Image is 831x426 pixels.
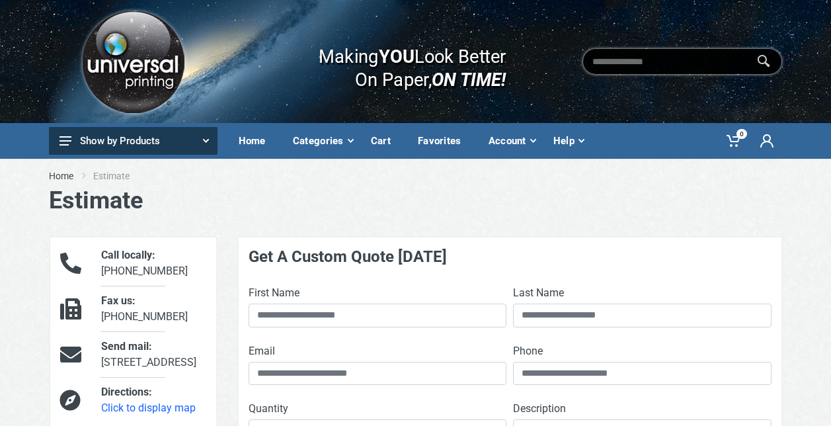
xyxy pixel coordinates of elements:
span: Call locally: [101,249,155,261]
img: Logo.png [77,6,188,118]
div: [STREET_ADDRESS] [91,339,216,370]
li: Estimate [93,169,149,183]
a: Home [49,169,73,183]
h1: Estimate [49,187,783,215]
div: Cart [362,127,409,155]
span: Send mail: [101,340,152,353]
a: Favorites [409,123,479,159]
nav: breadcrumb [49,169,783,183]
b: YOU [379,45,415,67]
div: Account [479,127,544,155]
span: Fax us: [101,294,136,307]
button: Show by Products [49,127,218,155]
label: Last Name [513,285,564,301]
a: Click to display map [101,402,196,414]
a: Cart [362,123,409,159]
div: Home [229,127,284,155]
label: Email [249,343,275,359]
a: 0 [717,123,751,159]
a: Home [229,123,284,159]
h4: Get A Custom Quote [DATE] [249,247,772,267]
span: 0 [736,129,747,139]
label: Phone [513,343,543,359]
label: Quantity [249,401,288,417]
div: Help [544,127,592,155]
div: Making Look Better On Paper, [293,32,506,91]
div: Favorites [409,127,479,155]
i: ON TIME! [432,68,506,91]
div: [PHONE_NUMBER] [91,247,216,279]
label: First Name [249,285,299,301]
label: Description [513,401,566,417]
span: Directions: [101,386,152,398]
div: [PHONE_NUMBER] [91,293,216,325]
div: Categories [284,127,362,155]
